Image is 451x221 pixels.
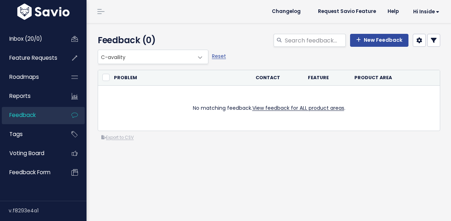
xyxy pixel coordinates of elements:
[2,145,60,162] a: Voting Board
[284,34,346,47] input: Search feedback...
[9,149,44,157] span: Voting Board
[9,73,39,81] span: Roadmaps
[9,35,42,42] span: Inbox (20/0)
[404,6,445,17] a: Hi Inside
[251,70,304,86] th: Contact
[9,168,50,176] span: Feedback form
[98,50,194,64] span: C-availity
[252,104,344,112] a: View feedback for ALL product areas
[98,50,208,64] span: C-availity
[212,53,226,60] a: Reset
[2,126,60,143] a: Tags
[350,70,423,86] th: Product Area
[9,111,36,119] span: Feedback
[272,9,301,14] span: Changelog
[110,70,251,86] th: Problem
[312,6,382,17] a: Request Savio Feature
[2,88,60,104] a: Reports
[2,107,60,123] a: Feedback
[2,164,60,181] a: Feedback form
[16,4,71,20] img: logo-white.9d6f32f41409.svg
[2,69,60,85] a: Roadmaps
[304,70,350,86] th: Feature
[9,54,57,62] span: Feature Requests
[101,135,134,140] a: Export to CSV
[2,50,60,66] a: Feature Requests
[382,6,404,17] a: Help
[350,34,408,47] a: New Feedback
[98,86,440,131] td: No matching feedback. .
[9,92,31,100] span: Reports
[2,31,60,47] a: Inbox (20/0)
[9,201,87,220] div: v.f8293e4a1
[413,9,439,14] span: Hi Inside
[9,130,23,138] span: Tags
[98,34,205,47] h4: Feedback (0)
